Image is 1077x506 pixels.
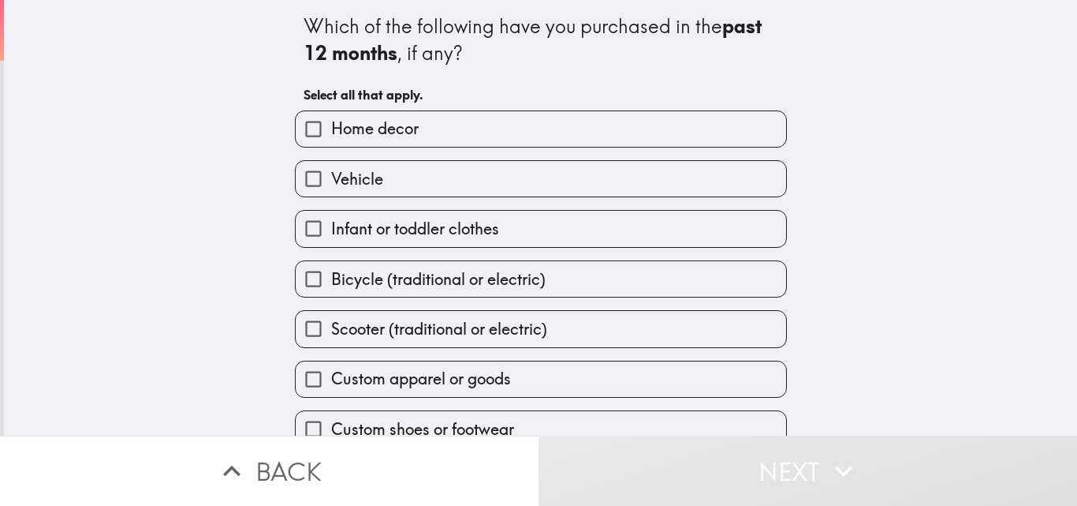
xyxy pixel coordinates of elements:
[304,14,766,65] b: past 12 months
[296,261,786,297] button: Bicycle (traditional or electric)
[296,211,786,246] button: Infant or toddler clothes
[331,418,514,440] span: Custom shoes or footwear
[304,86,778,103] h6: Select all that apply.
[538,436,1077,506] button: Next
[331,218,499,240] span: Infant or toddler clothes
[296,161,786,197] button: Vehicle
[304,13,778,66] div: Which of the following have you purchased in the , if any?
[296,362,786,397] button: Custom apparel or goods
[296,311,786,347] button: Scooter (traditional or electric)
[296,111,786,147] button: Home decor
[331,368,511,390] span: Custom apparel or goods
[331,318,547,340] span: Scooter (traditional or electric)
[331,268,546,290] span: Bicycle (traditional or electric)
[331,118,419,140] span: Home decor
[331,168,383,190] span: Vehicle
[296,411,786,447] button: Custom shoes or footwear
